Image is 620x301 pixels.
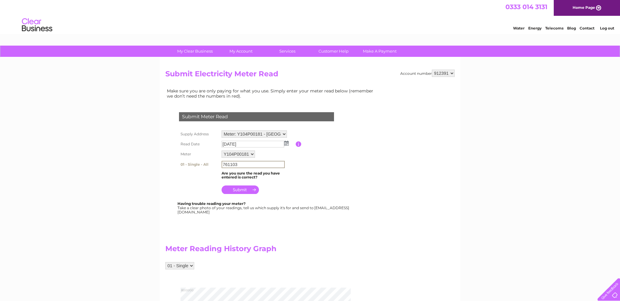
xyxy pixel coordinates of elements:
[262,46,312,57] a: Services
[177,202,350,214] div: Take a clear photo of your readings, tell us which supply it's for and send to [EMAIL_ADDRESS][DO...
[179,112,334,121] div: Submit Meter Read
[177,139,220,149] th: Read Date
[165,244,378,256] h2: Meter Reading History Graph
[580,26,594,30] a: Contact
[528,26,542,30] a: Energy
[505,3,547,11] a: 0333 014 3131
[296,141,301,147] input: Information
[513,26,525,30] a: Water
[22,16,53,34] img: logo.png
[545,26,563,30] a: Telecoms
[165,70,455,81] h2: Submit Electricity Meter Read
[600,26,614,30] a: Log out
[170,46,220,57] a: My Clear Business
[355,46,405,57] a: Make A Payment
[167,3,454,29] div: Clear Business is a trading name of Verastar Limited (registered in [GEOGRAPHIC_DATA] No. 3667643...
[177,129,220,139] th: Supply Address
[177,159,220,170] th: 01 - Single - All
[165,87,378,100] td: Make sure you are only paying for what you use. Simply enter your meter read below (remember we d...
[400,70,455,77] div: Account number
[220,170,296,181] td: Are you sure the read you have entered is correct?
[308,46,359,57] a: Customer Help
[177,201,246,206] b: Having trouble reading your meter?
[216,46,266,57] a: My Account
[222,185,259,194] input: Submit
[567,26,576,30] a: Blog
[177,149,220,159] th: Meter
[284,141,289,146] img: ...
